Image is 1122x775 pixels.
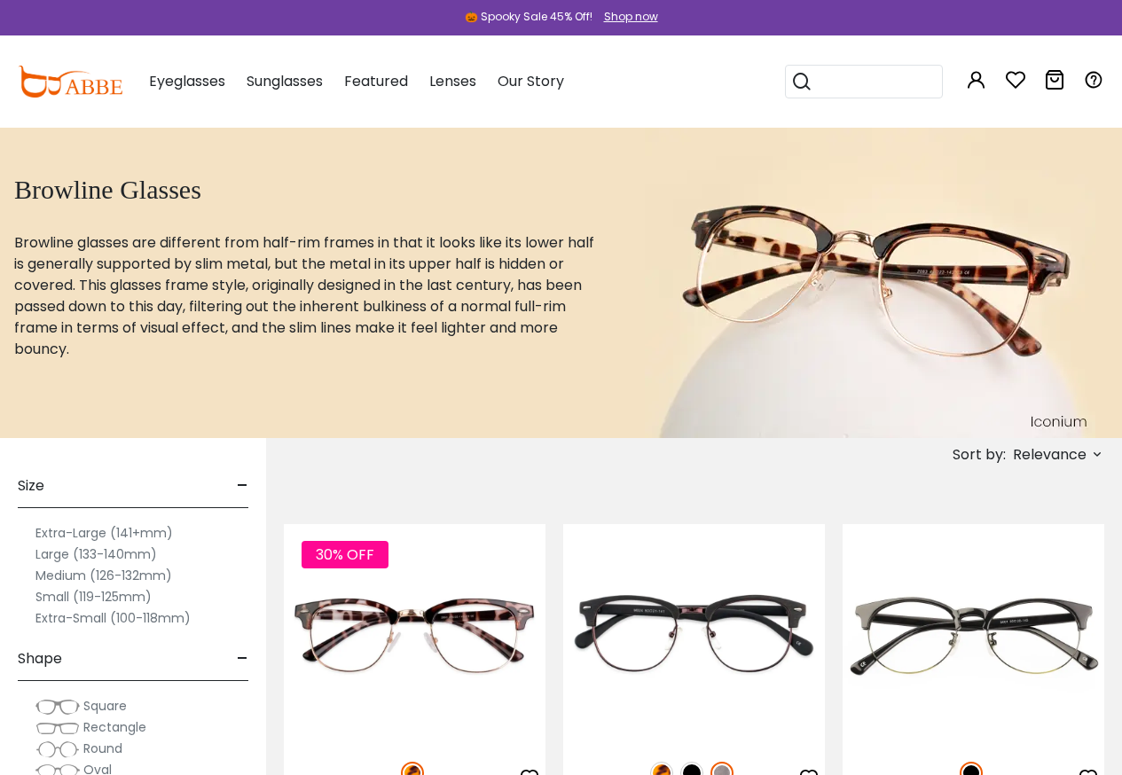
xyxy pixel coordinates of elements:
[563,524,825,742] img: Gun Chad - Combination,Metal,Plastic ,Adjust Nose Pads
[83,697,127,715] span: Square
[498,71,564,91] span: Our Story
[595,9,658,24] a: Shop now
[344,71,408,91] span: Featured
[14,232,600,360] p: Browline glasses are different from half-rim frames in that it looks like its lower half is gener...
[302,541,388,568] span: 30% OFF
[35,586,152,607] label: Small (119-125mm)
[237,465,248,507] span: -
[83,718,146,736] span: Rectangle
[14,174,600,206] h1: Browline Glasses
[149,71,225,91] span: Eyeglasses
[35,607,191,629] label: Extra-Small (100-118mm)
[18,465,44,507] span: Size
[1013,439,1087,471] span: Relevance
[18,66,122,98] img: abbeglasses.com
[35,565,172,586] label: Medium (126-132mm)
[35,698,80,716] img: Square.png
[35,740,80,758] img: Round.png
[18,638,62,680] span: Shape
[83,740,122,757] span: Round
[465,9,592,25] div: 🎃 Spooky Sale 45% Off!
[35,522,173,544] label: Extra-Large (141+mm)
[237,638,248,680] span: -
[604,9,658,25] div: Shop now
[953,444,1006,465] span: Sort by:
[645,128,1095,438] img: browline glasses
[35,544,157,565] label: Large (133-140mm)
[284,524,545,742] img: Leopard Iconium - Combination,Metal,Plastic ,Adjust Nose Pads
[35,719,80,737] img: Rectangle.png
[247,71,323,91] span: Sunglasses
[843,524,1104,742] img: Black Luna - Combination,Metal,TR ,Adjust Nose Pads
[429,71,476,91] span: Lenses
